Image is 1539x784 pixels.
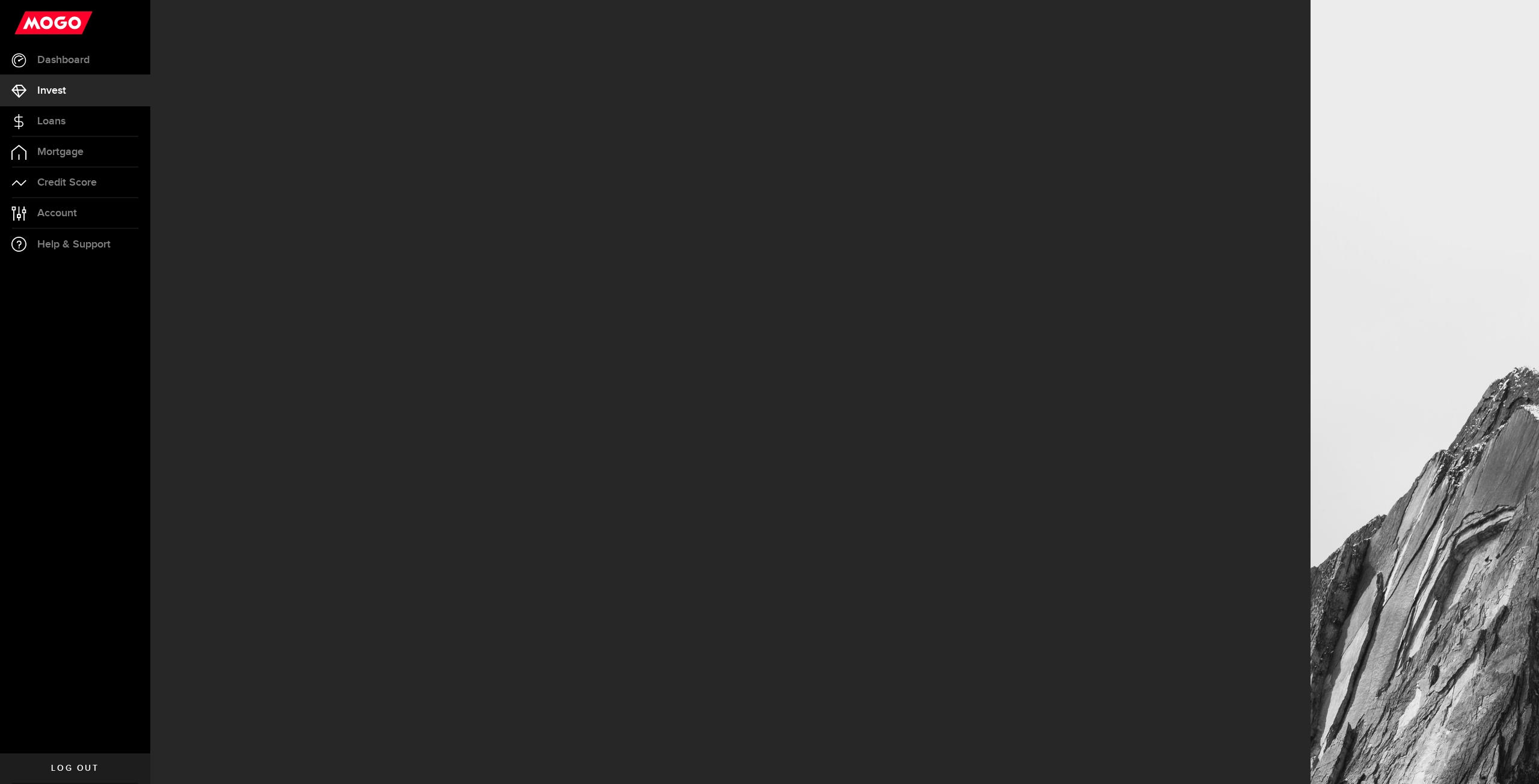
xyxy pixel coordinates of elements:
[37,147,84,157] span: Mortgage
[37,208,77,219] span: Account
[37,116,66,127] span: Loans
[37,239,111,250] span: Help & Support
[37,85,66,96] span: Invest
[37,177,97,188] span: Credit Score
[10,5,46,41] button: Open LiveChat chat widget
[51,764,99,773] span: Log out
[37,55,90,65] span: Dashboard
